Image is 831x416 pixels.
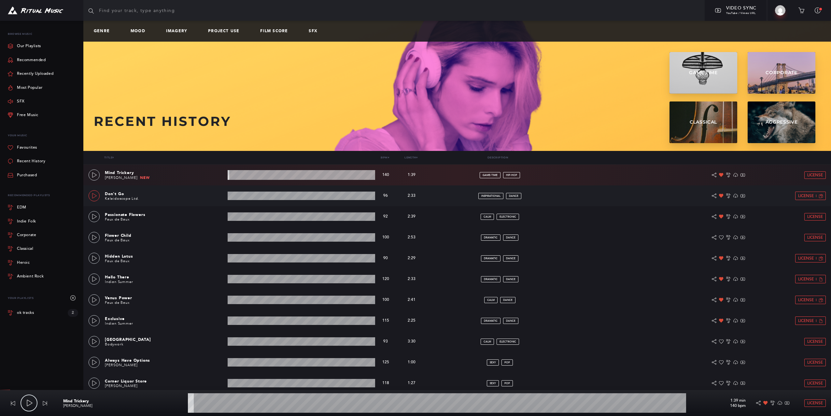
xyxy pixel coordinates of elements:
[8,154,45,168] a: Recent History
[17,233,36,237] div: Corporate
[105,342,123,346] a: Bodywork
[669,101,737,143] a: Classical
[105,170,225,176] p: Mind Trickery
[105,212,225,218] p: Passionate Flowers
[399,359,425,365] p: 1:00
[105,357,225,363] p: Always Have Options
[8,53,46,67] a: Recommended
[399,193,425,199] p: 2:33
[17,220,36,223] div: Indie Folk
[798,277,814,281] span: License
[8,130,78,141] p: Your Music
[424,156,571,159] p: Description
[504,361,510,364] span: pop
[105,196,139,201] a: Kaleidoscope Ltd.
[105,233,225,238] p: Flower Child
[726,12,755,15] span: YouTube / Vimeo URL
[8,214,78,228] a: Indie Folk
[63,398,185,404] p: Mind Trickery
[807,401,823,405] span: License
[798,319,814,323] span: License
[807,215,823,219] span: License
[483,174,498,177] span: game-time
[798,256,814,261] span: License
[378,298,393,302] p: 100
[94,29,115,34] a: Genre
[689,404,746,408] p: 140 bpm
[378,360,393,365] p: 125
[105,238,130,242] a: Faux de Baux
[669,52,737,94] a: Game Time
[105,301,130,305] a: Faux de Baux
[807,173,823,177] span: License
[798,194,814,198] span: License
[378,214,393,219] p: 92
[8,168,37,182] a: Purchased
[166,29,192,34] a: Imagery
[105,316,225,322] p: Exclusive
[8,190,78,201] div: Recommended Playlists
[8,228,78,242] a: Corporate
[105,259,130,263] a: Faux de Baux
[506,236,515,239] span: dance
[105,191,225,197] p: Don't Go
[399,380,425,386] p: 1:27
[105,280,133,284] a: Indian Summer
[807,235,823,240] span: License
[378,381,393,385] p: 118
[105,253,225,259] p: Hidden Lotus
[105,321,133,326] a: Indian Summer
[484,278,498,281] span: dramatic
[404,156,417,159] a: Length
[112,156,114,159] span: ▾
[8,256,78,270] a: Heroic
[807,381,823,385] span: License
[506,278,515,281] span: dance
[309,29,323,34] a: SFX
[8,95,25,108] a: SFX
[8,291,78,305] div: Your Playlists
[399,214,425,220] p: 2:39
[388,156,389,159] span: ▾
[17,261,30,265] div: Heroic
[8,7,63,15] img: Ritual Music
[506,174,517,177] span: hip-hop
[500,340,516,343] span: electronic
[8,81,42,94] a: Most Popular
[68,309,78,317] div: 2
[381,156,389,159] a: Bpm
[17,311,34,315] div: ok tracks
[8,201,78,214] a: EDM
[807,340,823,344] span: License
[484,319,498,322] span: dramatic
[8,39,41,53] a: Our Playlists
[506,319,515,322] span: dance
[726,5,756,11] span: Video Sync
[484,340,491,343] span: calm
[378,339,393,344] p: 93
[399,276,425,282] p: 2:33
[17,275,44,278] div: Ambient Rock
[105,378,225,384] p: Corner Liquor Store
[8,67,53,81] a: Recently Uploaded
[17,206,26,209] div: EDM
[8,270,78,283] a: Ambient Rock
[63,404,92,408] a: [PERSON_NAME]
[105,363,137,367] a: [PERSON_NAME]
[105,295,225,301] p: Venus Power
[260,29,293,34] a: Film Score
[8,305,78,321] a: ok tracks 2
[399,235,425,240] p: 2:53
[105,176,137,180] a: [PERSON_NAME]
[17,247,33,251] div: Classical
[484,215,491,218] span: calm
[506,257,515,260] span: dance
[798,298,814,302] span: License
[399,255,425,261] p: 2:29
[94,114,530,129] h2: Recent History
[500,215,516,218] span: electronic
[105,337,225,342] p: [GEOGRAPHIC_DATA]
[378,173,393,177] p: 140
[208,29,245,34] a: Project Use
[481,195,500,197] span: inspirational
